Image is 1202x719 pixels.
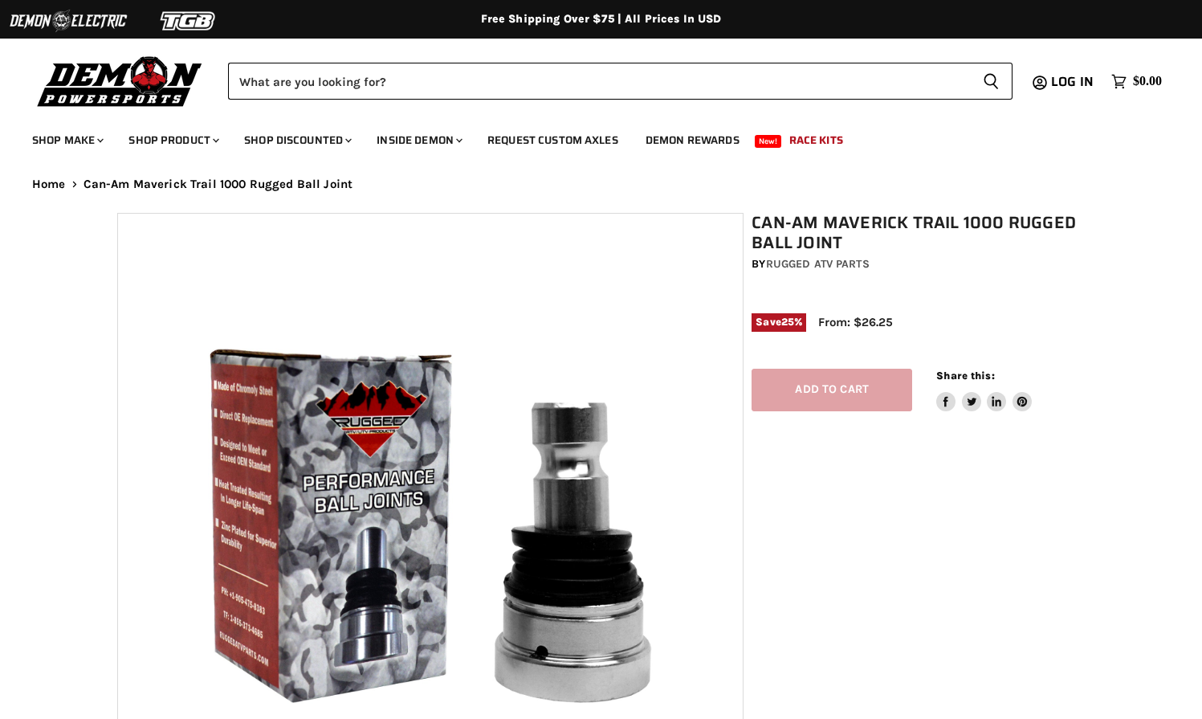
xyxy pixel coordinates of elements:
[8,6,128,36] img: Demon Electric Logo 2
[634,124,752,157] a: Demon Rewards
[752,255,1093,273] div: by
[20,124,113,157] a: Shop Make
[1051,71,1094,92] span: Log in
[20,117,1158,157] ul: Main menu
[818,315,893,329] span: From: $26.25
[1044,75,1103,89] a: Log in
[32,52,208,109] img: Demon Powersports
[116,124,229,157] a: Shop Product
[936,369,1032,411] aside: Share this:
[781,316,794,328] span: 25
[766,257,870,271] a: Rugged ATV Parts
[752,213,1093,253] h1: Can-Am Maverick Trail 1000 Rugged Ball Joint
[84,178,353,191] span: Can-Am Maverick Trail 1000 Rugged Ball Joint
[365,124,472,157] a: Inside Demon
[475,124,630,157] a: Request Custom Axles
[32,178,66,191] a: Home
[1103,70,1170,93] a: $0.00
[936,370,994,382] span: Share this:
[232,124,361,157] a: Shop Discounted
[777,124,855,157] a: Race Kits
[128,6,249,36] img: TGB Logo 2
[755,135,782,148] span: New!
[752,313,806,331] span: Save %
[228,63,970,100] input: Search
[228,63,1013,100] form: Product
[970,63,1013,100] button: Search
[1133,74,1162,89] span: $0.00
